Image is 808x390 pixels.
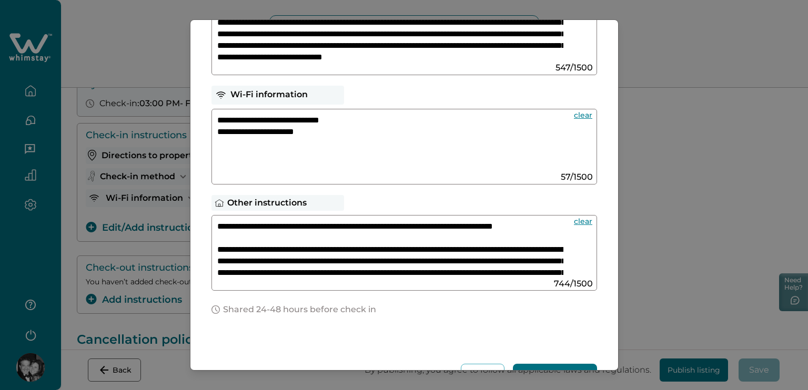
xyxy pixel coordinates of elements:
div: Other instructions [211,195,344,211]
div: Shared 24-48 hours before check in [211,304,597,315]
button: clear [573,110,594,121]
button: Save instructions [513,364,597,384]
button: clear [573,216,594,227]
button: Cancel [461,364,504,384]
span: 547 / 1500 [555,63,593,73]
span: 57 / 1500 [561,172,593,182]
span: 744 / 1500 [554,279,593,289]
div: Wi-Fi information [211,86,344,105]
